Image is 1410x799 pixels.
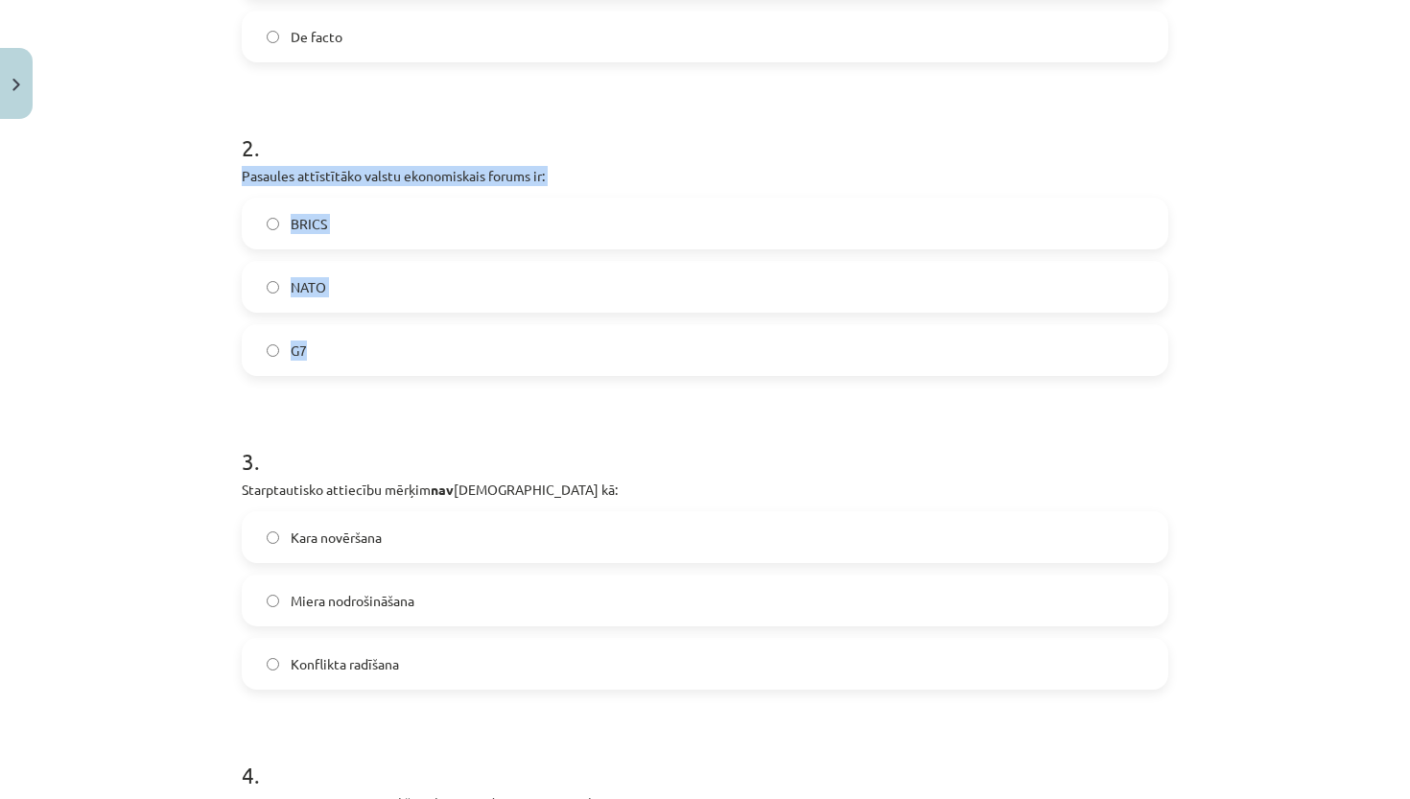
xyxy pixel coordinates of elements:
input: G7 [267,344,279,357]
span: De facto [291,27,342,47]
input: Konflikta radīšana [267,658,279,670]
h1: 4 . [242,728,1168,787]
span: NATO [291,277,326,297]
input: Miera nodrošināšana [267,595,279,607]
input: De facto [267,31,279,43]
h1: 2 . [242,101,1168,160]
h1: 3 . [242,414,1168,474]
input: Kara novēršana [267,531,279,544]
span: BRICS [291,214,327,234]
span: Miera nodrošināšana [291,591,414,611]
img: icon-close-lesson-0947bae3869378f0d4975bcd49f059093ad1ed9edebbc8119c70593378902aed.svg [12,79,20,91]
strong: nav [431,481,454,498]
p: Starptautisko attiecību mērķim [DEMOGRAPHIC_DATA] kā: [242,480,1168,500]
span: Konflikta radīšana [291,654,399,674]
input: BRICS [267,218,279,230]
input: NATO [267,281,279,294]
p: Pasaules attīstītāko valstu ekonomiskais forums ir: [242,166,1168,186]
span: G7 [291,341,307,361]
span: Kara novēršana [291,528,382,548]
